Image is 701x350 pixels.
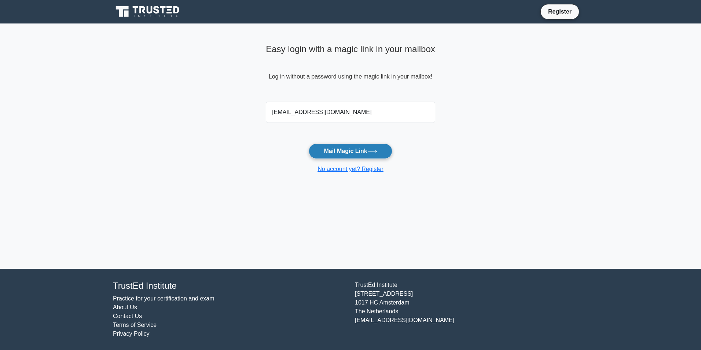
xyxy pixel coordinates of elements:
[309,143,392,159] button: Mail Magic Link
[113,322,157,328] a: Terms of Service
[318,166,383,172] a: No account yet? Register
[113,281,346,291] h4: TrustEd Institute
[113,295,214,302] a: Practice for your certification and exam
[266,44,435,55] h4: Easy login with a magic link in your mailbox
[350,281,592,338] div: TrustEd Institute [STREET_ADDRESS] 1017 HC Amsterdam The Netherlands [EMAIL_ADDRESS][DOMAIN_NAME]
[113,331,150,337] a: Privacy Policy
[266,41,435,99] div: Log in without a password using the magic link in your mailbox!
[113,304,137,310] a: About Us
[266,102,435,123] input: Email
[544,7,576,16] a: Register
[113,313,142,319] a: Contact Us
